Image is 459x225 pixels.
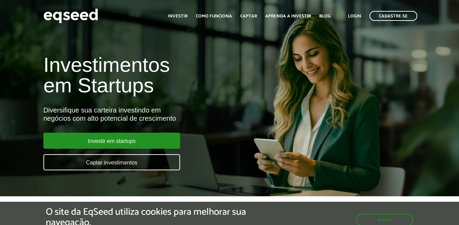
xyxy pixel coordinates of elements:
[168,14,188,18] a: Investir
[43,106,263,122] div: Diversifique sua carteira investindo em negócios com alto potencial de crescimento
[348,14,361,18] a: Login
[240,14,257,18] a: Captar
[43,7,98,25] img: EqSeed
[43,154,180,170] a: Captar investimentos
[369,11,417,21] a: Cadastre-se
[43,55,263,96] h1: Investimentos em Startups
[319,14,330,18] a: Blog
[43,133,180,149] a: Investir em startups
[265,14,311,18] a: Aprenda a investir
[196,14,232,18] a: Como funciona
